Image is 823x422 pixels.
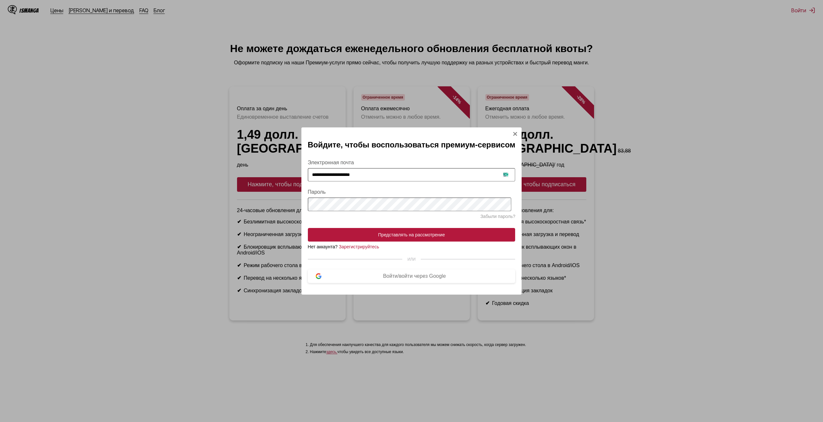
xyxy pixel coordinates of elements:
[339,244,379,249] a: Зарегистрируйтесь
[383,273,446,279] font: Войти/войти через Google
[407,257,416,262] font: ИЛИ
[480,214,515,219] a: Забыли пароль?
[513,131,518,136] img: Закрывать
[308,269,515,283] button: Войти/войти через Google
[301,127,522,295] div: Модальное окно входа
[308,189,326,195] font: Пароль
[308,244,338,249] font: Нет аккаунта?
[316,273,321,279] img: логотип Google
[308,228,515,242] button: Представлять на рассмотрение
[308,140,515,149] font: Войдите, чтобы воспользоваться премиум-сервисом
[308,160,354,165] font: Электронная почта
[378,232,445,237] font: Представлять на рассмотрение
